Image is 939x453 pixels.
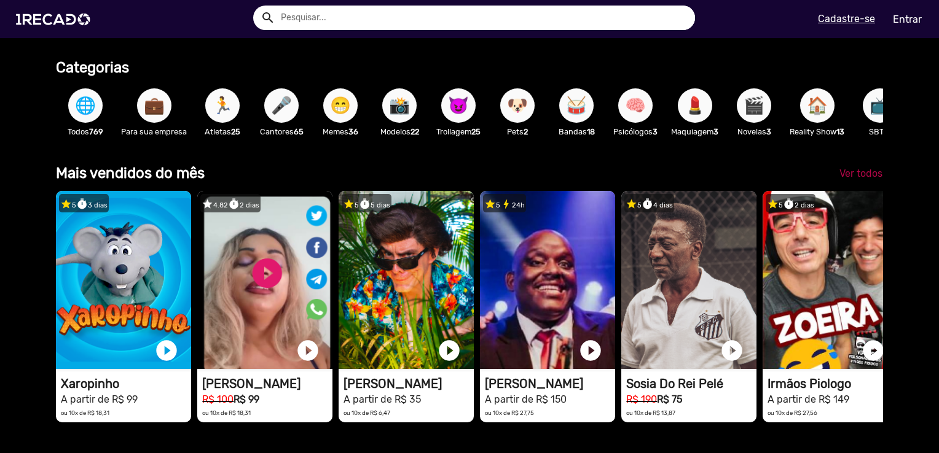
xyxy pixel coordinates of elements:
h1: Xaropinho [61,376,191,391]
span: 🥁 [566,88,587,123]
b: 25 [471,127,481,136]
small: A partir de R$ 99 [61,393,138,405]
a: play_circle_filled [861,338,886,363]
span: 🎤 [271,88,292,123]
b: 3 [653,127,658,136]
b: 769 [89,127,103,136]
p: Reality Show [790,126,844,137]
span: 💼 [144,88,165,123]
p: Cantores [258,126,305,137]
video: 1RECADO vídeos dedicados para fãs e empresas [621,191,756,369]
small: A partir de R$ 149 [768,393,849,405]
small: ou 10x de R$ 27,75 [485,409,534,416]
button: 🥁 [559,88,594,123]
p: Bandas [553,126,600,137]
button: Example home icon [256,6,278,28]
p: Maquiagem [671,126,718,137]
b: 18 [587,127,595,136]
span: 🏃 [212,88,233,123]
button: 💄 [678,88,712,123]
a: play_circle_filled [578,338,603,363]
span: 🏠 [807,88,828,123]
b: 25 [231,127,240,136]
p: Trollagem [435,126,482,137]
mat-icon: Example home icon [261,10,275,25]
p: Modelos [376,126,423,137]
b: 65 [294,127,304,136]
h1: [PERSON_NAME] [202,376,332,391]
p: Todos [62,126,109,137]
small: ou 10x de R$ 6,47 [344,409,390,416]
small: ou 10x de R$ 18,31 [202,409,251,416]
button: 🌐 [68,88,103,123]
span: 😈 [448,88,469,123]
video: 1RECADO vídeos dedicados para fãs e empresas [56,191,191,369]
video: 1RECADO vídeos dedicados para fãs e empresas [480,191,615,369]
p: Atletas [199,126,246,137]
a: play_circle_filled [720,338,744,363]
span: 🌐 [75,88,96,123]
b: 2 [524,127,528,136]
button: 📺 [863,88,897,123]
span: 🎬 [744,88,764,123]
span: 📸 [389,88,410,123]
button: 😈 [441,88,476,123]
button: 💼 [137,88,171,123]
h1: [PERSON_NAME] [344,376,474,391]
span: 😁 [330,88,351,123]
b: 13 [836,127,844,136]
span: 📺 [870,88,890,123]
a: Entrar [885,9,930,30]
b: 3 [713,127,718,136]
a: play_circle_filled [154,338,179,363]
p: Memes [317,126,364,137]
b: Mais vendidos do mês [56,165,205,182]
span: Ver todos [839,168,882,179]
p: Novelas [731,126,777,137]
u: Cadastre-se [818,13,875,25]
p: SBT [857,126,903,137]
span: 🧠 [625,88,646,123]
b: Categorias [56,59,129,76]
small: ou 10x de R$ 13,87 [626,409,675,416]
button: 🧠 [618,88,653,123]
small: A partir de R$ 150 [485,393,567,405]
p: Psicólogos [612,126,659,137]
a: play_circle_filled [437,338,462,363]
input: Pesquisar... [272,6,695,30]
span: 💄 [685,88,705,123]
h1: Sosia Do Rei Pelé [626,376,756,391]
p: Para sua empresa [121,126,187,137]
b: 3 [766,127,771,136]
button: 📸 [382,88,417,123]
video: 1RECADO vídeos dedicados para fãs e empresas [339,191,474,369]
h1: Irmãos Piologo [768,376,898,391]
button: 🎤 [264,88,299,123]
small: ou 10x de R$ 18,31 [61,409,109,416]
b: 36 [348,127,358,136]
button: 🏠 [800,88,835,123]
p: Pets [494,126,541,137]
video: 1RECADO vídeos dedicados para fãs e empresas [197,191,332,369]
b: 22 [411,127,419,136]
b: R$ 75 [657,393,682,405]
small: R$ 190 [626,393,657,405]
b: R$ 99 [234,393,259,405]
small: A partir de R$ 35 [344,393,421,405]
button: 🐶 [500,88,535,123]
video: 1RECADO vídeos dedicados para fãs e empresas [763,191,898,369]
button: 😁 [323,88,358,123]
small: R$ 100 [202,393,234,405]
button: 🏃 [205,88,240,123]
h1: [PERSON_NAME] [485,376,615,391]
small: ou 10x de R$ 27,56 [768,409,817,416]
span: 🐶 [507,88,528,123]
button: 🎬 [737,88,771,123]
a: play_circle_filled [296,338,320,363]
